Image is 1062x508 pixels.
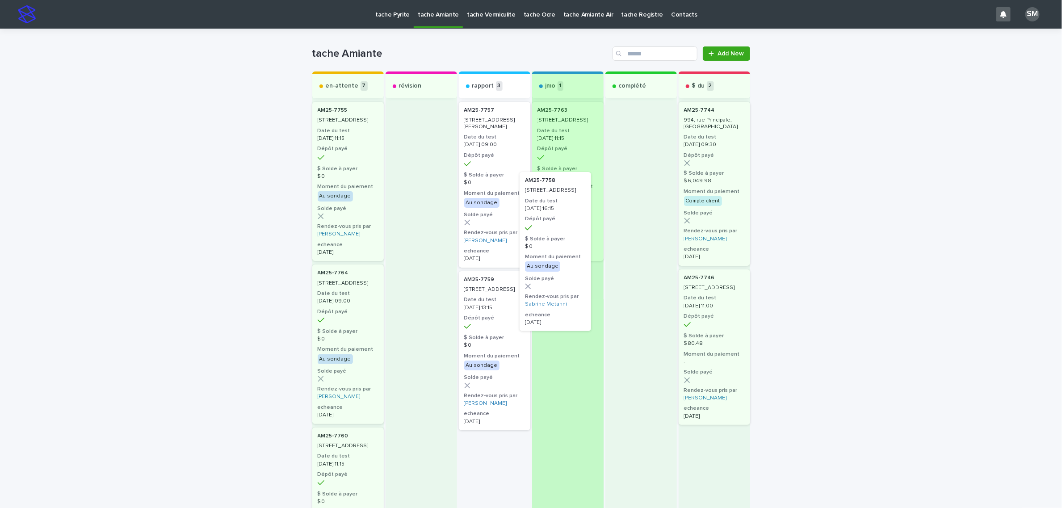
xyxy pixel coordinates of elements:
[312,47,609,60] h1: tache Amiante
[472,82,494,90] p: rapport
[496,81,503,91] p: 3
[718,50,744,57] span: Add New
[613,46,697,61] input: Search
[18,5,36,23] img: stacker-logo-s-only.png
[703,46,750,61] a: Add New
[1025,7,1040,21] div: SM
